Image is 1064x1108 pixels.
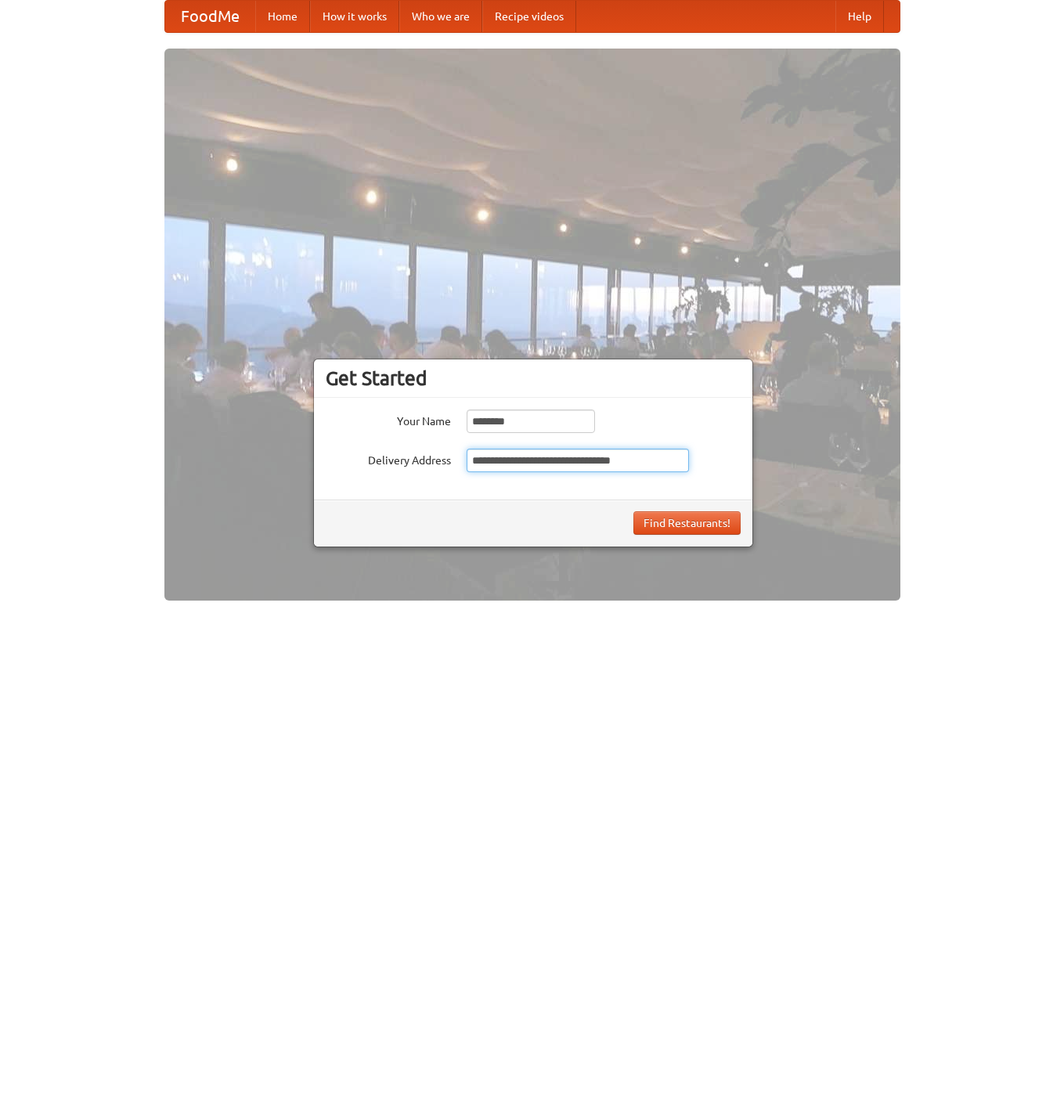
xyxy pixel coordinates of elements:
a: Recipe videos [482,1,576,32]
a: Help [835,1,884,32]
a: Home [255,1,310,32]
button: Find Restaurants! [633,511,741,535]
a: FoodMe [165,1,255,32]
label: Delivery Address [326,449,451,468]
label: Your Name [326,410,451,429]
a: Who we are [399,1,482,32]
a: How it works [310,1,399,32]
h3: Get Started [326,366,741,390]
